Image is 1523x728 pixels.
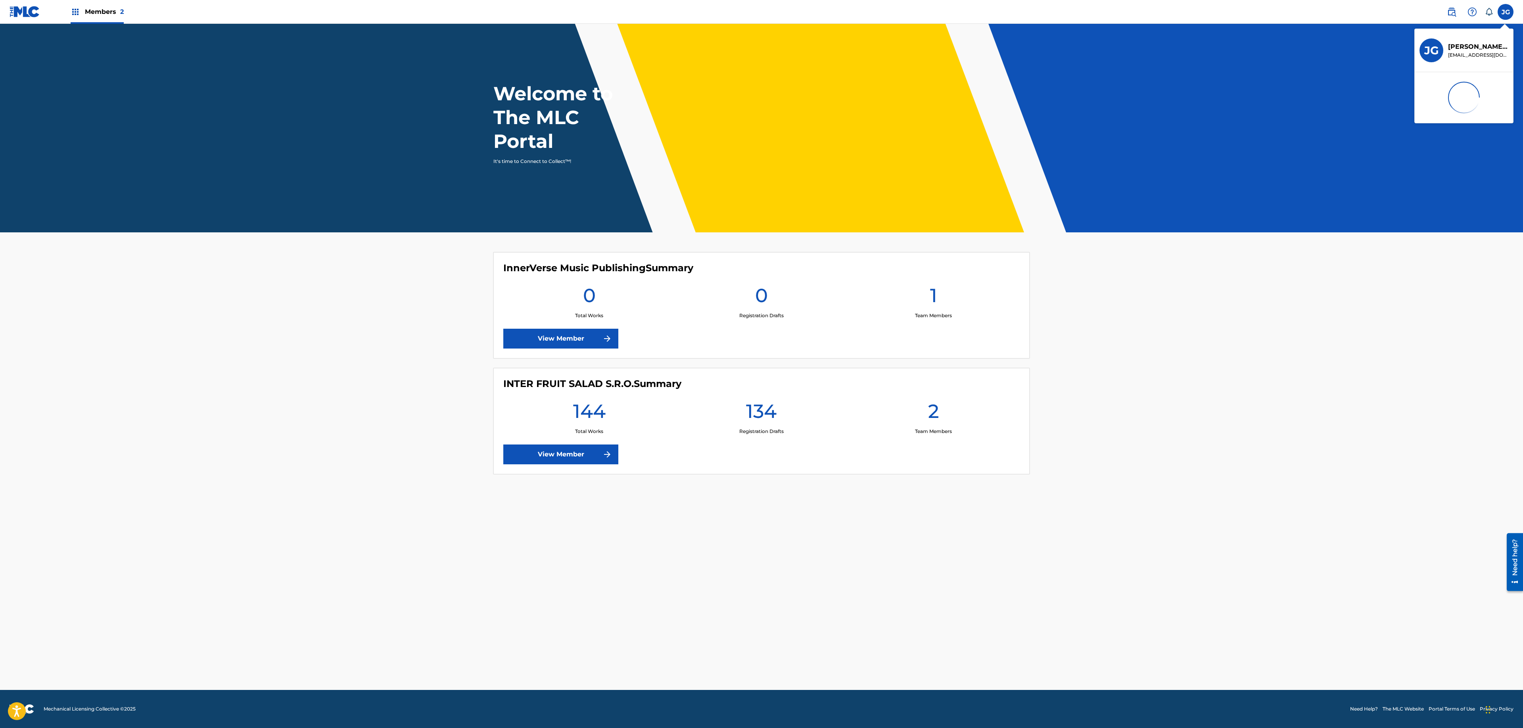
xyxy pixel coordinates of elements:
[1424,44,1439,57] h3: JG
[10,6,40,17] img: MLC Logo
[1464,4,1480,20] div: Help
[1350,705,1378,713] a: Need Help?
[503,329,618,349] a: View Member
[44,705,136,713] span: Mechanical Licensing Collective © 2025
[583,284,596,312] h1: 0
[1486,698,1490,722] div: Drag
[1501,529,1523,596] iframe: Resource Center
[10,704,34,714] img: logo
[1483,690,1523,728] iframe: Chat Widget
[575,428,603,435] p: Total Works
[493,158,631,165] p: It's time to Connect to Collect™!
[1429,705,1475,713] a: Portal Terms of Use
[85,7,124,16] span: Members
[1448,52,1508,59] p: innerverse@fettmusic.com
[755,284,768,312] h1: 0
[1442,75,1486,120] img: preloader
[493,82,642,153] h1: Welcome to The MLC Portal
[746,399,777,428] h1: 134
[1485,8,1493,16] div: Notifications
[503,262,693,274] h4: InnerVerse Music Publishing
[930,284,937,312] h1: 1
[739,312,784,319] p: Registration Drafts
[1498,4,1513,20] div: User Menu
[71,7,80,17] img: Top Rightsholders
[602,334,612,343] img: f7272a7cc735f4ea7f67.svg
[1444,4,1460,20] a: Public Search
[602,450,612,459] img: f7272a7cc735f4ea7f67.svg
[928,399,939,428] h1: 2
[503,444,618,464] a: View Member
[915,428,952,435] p: Team Members
[1383,705,1424,713] a: The MLC Website
[575,312,603,319] p: Total Works
[120,8,124,15] span: 2
[573,399,606,428] h1: 144
[739,428,784,435] p: Registration Drafts
[915,312,952,319] p: Team Members
[1447,7,1456,17] img: search
[1448,42,1508,52] p: Jens Geitmann
[1480,705,1513,713] a: Privacy Policy
[503,378,681,390] h4: INTER FRUIT SALAD S.R.O.
[1467,7,1477,17] img: help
